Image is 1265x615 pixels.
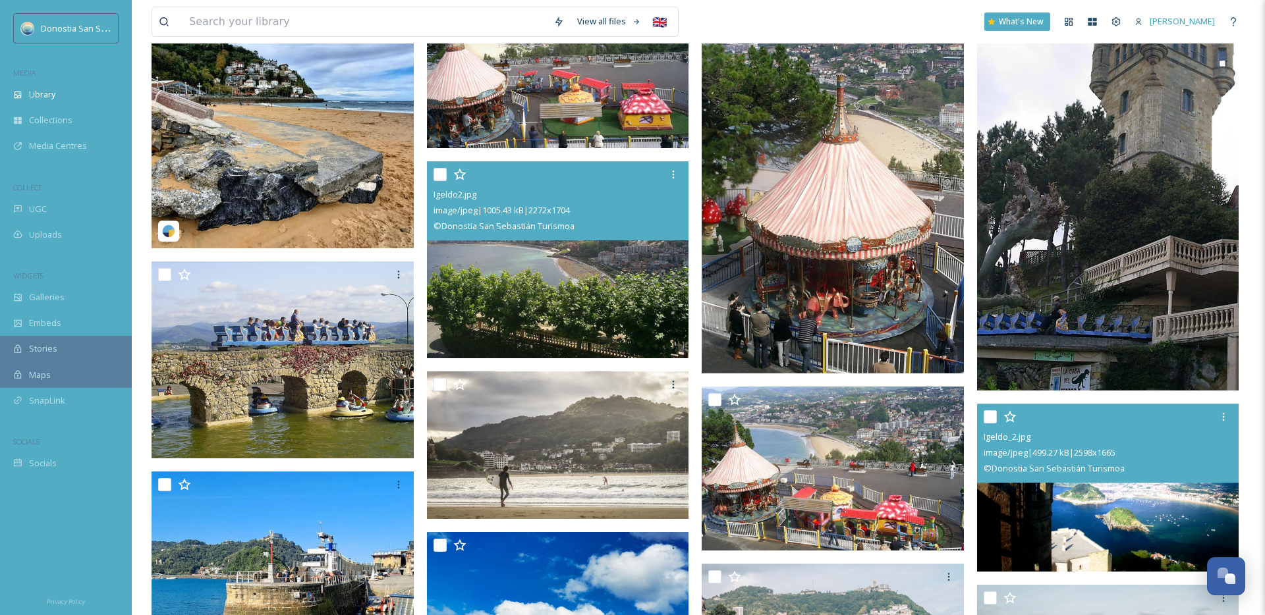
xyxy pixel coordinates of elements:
[434,188,476,200] span: Igeldo2.jpg
[29,317,61,329] span: Embeds
[1150,15,1215,27] span: [PERSON_NAME]
[29,203,47,215] span: UGC
[984,446,1115,458] span: image/jpeg | 499.27 kB | 2598 x 1665
[702,387,964,550] img: FO Igeldo1.jpg
[13,182,42,192] span: COLLECT
[984,431,1030,442] span: Igeldo_2.jpg
[29,291,65,304] span: Galleries
[29,140,87,152] span: Media Centres
[47,593,85,608] a: Privacy Policy
[571,9,648,34] a: View all files
[984,13,1050,31] a: What's New
[29,342,57,355] span: Stories
[1207,557,1245,595] button: Open Chat
[13,437,40,446] span: SOCIALS
[13,271,43,281] span: WIDGETS
[29,369,51,381] span: Maps
[984,462,1125,474] span: © Donostia San Sebastián Turismoa
[21,22,34,35] img: images.jpeg
[29,88,55,101] span: Library
[29,457,57,469] span: Socials
[648,10,671,34] div: 🇬🇧
[29,394,65,407] span: SnapLink
[434,220,575,232] span: © Donostia San Sebastián Turismoa
[427,161,689,358] img: Igeldo2.jpg
[29,228,62,241] span: Uploads
[162,225,175,238] img: snapsea-logo.png
[47,597,85,606] span: Privacy Policy
[13,68,36,78] span: MEDIA
[152,261,414,458] img: Igeldo4.jpg
[41,22,174,34] span: Donostia San Sebastián Turismoa
[434,204,570,216] span: image/jpeg | 1005.43 kB | 2272 x 1704
[183,7,547,36] input: Search your library
[1128,9,1222,34] a: [PERSON_NAME]
[427,371,689,519] img: San Sebastián_Dietmar Denger-12.jpg
[29,114,72,126] span: Collections
[977,404,1239,572] img: Igeldo_2.jpg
